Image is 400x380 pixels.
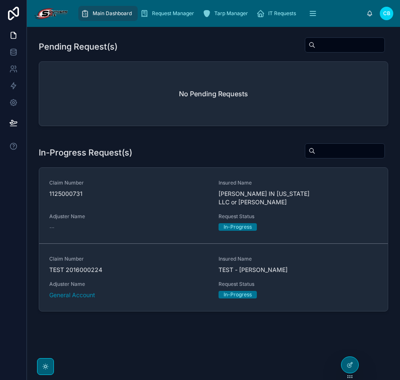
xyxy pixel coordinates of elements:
span: Adjuster Name [49,281,208,288]
span: [PERSON_NAME] IN [US_STATE] LLC or [PERSON_NAME] [219,190,378,206]
span: Main Dashboard [93,10,132,17]
div: scrollable content [75,4,366,23]
span: TEST 2016000224 [49,266,208,274]
span: Claim Number [49,256,208,262]
a: General Account [49,291,95,299]
a: Claim Number1125000731Insured Name[PERSON_NAME] IN [US_STATE] LLC or [PERSON_NAME]Adjuster Name--... [39,168,388,244]
a: Main Dashboard [78,6,138,21]
span: Request Status [219,281,378,288]
h2: No Pending Requests [179,89,248,99]
h1: Pending Request(s) [39,41,117,53]
span: Request Status [219,213,378,220]
img: App logo [34,7,68,20]
a: IT Requests [254,6,302,21]
span: -- [49,223,54,232]
span: Tarp Manager [214,10,248,17]
span: Insured Name [219,256,378,262]
div: In-Progress [224,223,252,231]
span: 1125000731 [49,190,208,198]
span: CB [383,10,390,17]
span: Insured Name [219,179,378,186]
div: In-Progress [224,291,252,298]
h1: In-Progress Request(s) [39,147,132,158]
a: Tarp Manager [200,6,254,21]
a: Claim NumberTEST 2016000224Insured NameTEST - [PERSON_NAME]Adjuster NameGeneral AccountRequest St... [39,244,388,311]
span: Request Manager [152,10,194,17]
span: IT Requests [268,10,296,17]
span: TEST - [PERSON_NAME] [219,266,378,274]
span: Claim Number [49,179,208,186]
a: Request Manager [138,6,200,21]
span: Adjuster Name [49,213,208,220]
